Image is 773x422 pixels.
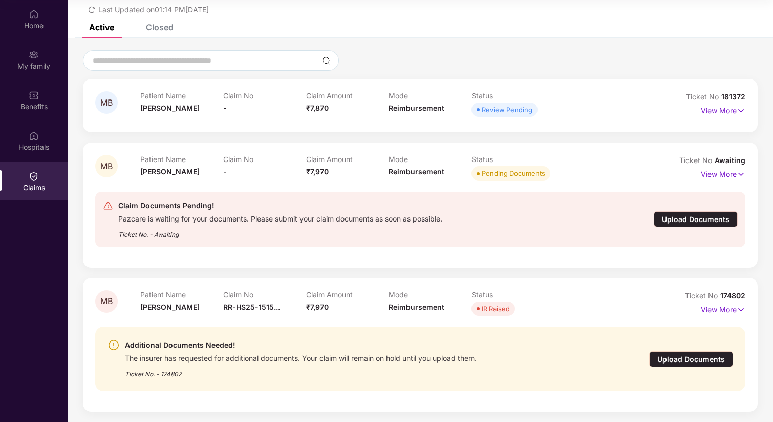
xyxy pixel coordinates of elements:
[223,91,306,100] p: Claim No
[118,199,442,212] div: Claim Documents Pending!
[389,290,471,299] p: Mode
[125,339,477,351] div: Additional Documents Needed!
[29,50,39,60] img: svg+xml;base64,PHN2ZyB3aWR0aD0iMjAiIGhlaWdodD0iMjAiIHZpZXdCb3g9IjAgMCAyMCAyMCIgZmlsbD0ibm9uZSIgeG...
[146,22,174,32] div: Closed
[389,303,444,311] span: Reimbursement
[322,56,330,65] img: svg+xml;base64,PHN2ZyBpZD0iU2VhcmNoLTMyeDMyIiB4bWxucz0iaHR0cDovL3d3dy53My5vcmcvMjAwMC9zdmciIHdpZH...
[679,156,715,165] span: Ticket No
[482,304,510,314] div: IR Raised
[306,155,389,164] p: Claim Amount
[125,351,477,363] div: The insurer has requested for additional documents. Your claim will remain on hold until you uplo...
[471,155,554,164] p: Status
[306,290,389,299] p: Claim Amount
[118,212,442,224] div: Pazcare is waiting for your documents. Please submit your claim documents as soon as possible.
[89,22,114,32] div: Active
[389,91,471,100] p: Mode
[701,166,745,180] p: View More
[701,103,745,116] p: View More
[223,290,306,299] p: Claim No
[125,363,477,379] div: Ticket No. - 174802
[649,351,733,367] div: Upload Documents
[686,92,721,101] span: Ticket No
[88,5,95,14] span: redo
[29,171,39,182] img: svg+xml;base64,PHN2ZyBpZD0iQ2xhaW0iIHhtbG5zPSJodHRwOi8vd3d3LnczLm9yZy8yMDAwL3N2ZyIgd2lkdGg9IjIwIi...
[140,155,223,164] p: Patient Name
[140,303,200,311] span: [PERSON_NAME]
[389,104,444,112] span: Reimbursement
[100,162,113,171] span: MB
[737,169,745,180] img: svg+xml;base64,PHN2ZyB4bWxucz0iaHR0cDovL3d3dy53My5vcmcvMjAwMC9zdmciIHdpZHRoPSIxNyIgaGVpZ2h0PSIxNy...
[389,155,471,164] p: Mode
[482,168,545,178] div: Pending Documents
[471,290,554,299] p: Status
[701,302,745,315] p: View More
[737,105,745,116] img: svg+xml;base64,PHN2ZyB4bWxucz0iaHR0cDovL3d3dy53My5vcmcvMjAwMC9zdmciIHdpZHRoPSIxNyIgaGVpZ2h0PSIxNy...
[140,167,200,176] span: [PERSON_NAME]
[29,9,39,19] img: svg+xml;base64,PHN2ZyBpZD0iSG9tZSIgeG1sbnM9Imh0dHA6Ly93d3cudzMub3JnLzIwMDAvc3ZnIiB3aWR0aD0iMjAiIG...
[140,91,223,100] p: Patient Name
[737,304,745,315] img: svg+xml;base64,PHN2ZyB4bWxucz0iaHR0cDovL3d3dy53My5vcmcvMjAwMC9zdmciIHdpZHRoPSIxNyIgaGVpZ2h0PSIxNy...
[306,104,329,112] span: ₹7,870
[306,167,329,176] span: ₹7,970
[140,290,223,299] p: Patient Name
[100,98,113,107] span: MB
[482,105,532,115] div: Review Pending
[654,211,738,227] div: Upload Documents
[223,155,306,164] p: Claim No
[140,104,200,112] span: [PERSON_NAME]
[118,224,442,239] div: Ticket No. - Awaiting
[389,167,444,176] span: Reimbursement
[29,90,39,101] img: svg+xml;base64,PHN2ZyBpZD0iQmVuZWZpdHMiIHhtbG5zPSJodHRwOi8vd3d3LnczLm9yZy8yMDAwL3N2ZyIgd2lkdGg9Ij...
[29,131,39,141] img: svg+xml;base64,PHN2ZyBpZD0iSG9zcGl0YWxzIiB4bWxucz0iaHR0cDovL3d3dy53My5vcmcvMjAwMC9zdmciIHdpZHRoPS...
[306,91,389,100] p: Claim Amount
[306,303,329,311] span: ₹7,970
[715,156,745,165] span: Awaiting
[471,91,554,100] p: Status
[108,339,120,351] img: svg+xml;base64,PHN2ZyBpZD0iV2FybmluZ18tXzI0eDI0IiBkYXRhLW5hbWU9Ildhcm5pbmcgLSAyNHgyNCIgeG1sbnM9Im...
[720,291,745,300] span: 174802
[223,167,227,176] span: -
[685,291,720,300] span: Ticket No
[721,92,745,101] span: 181372
[103,200,113,211] img: svg+xml;base64,PHN2ZyB4bWxucz0iaHR0cDovL3d3dy53My5vcmcvMjAwMC9zdmciIHdpZHRoPSIyNCIgaGVpZ2h0PSIyNC...
[100,297,113,306] span: MB
[98,5,209,14] span: Last Updated on 01:14 PM[DATE]
[223,104,227,112] span: -
[223,303,280,311] span: RR-HS25-1515...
